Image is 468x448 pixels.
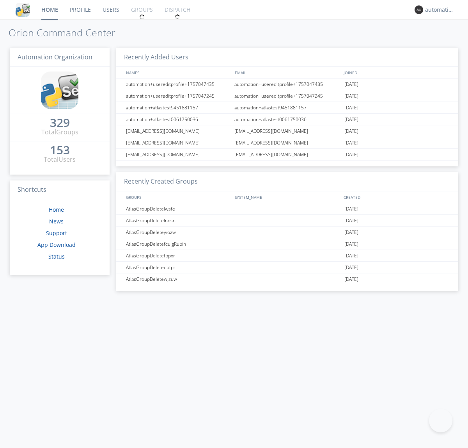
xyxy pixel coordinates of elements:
div: AtlasGroupDeletewjzuw [124,273,232,285]
a: AtlasGroupDeleteyiozw[DATE] [116,227,458,238]
div: EMAIL [233,67,342,78]
div: [EMAIL_ADDRESS][DOMAIN_NAME] [232,137,342,148]
div: GROUPS [124,191,231,203]
h3: Recently Created Groups [116,172,458,191]
div: Total Groups [41,128,78,137]
div: [EMAIL_ADDRESS][DOMAIN_NAME] [232,125,342,137]
a: App Download [37,241,76,248]
a: AtlasGroupDeletefculgRubin[DATE] [116,238,458,250]
div: automation+atlastest0061750036 [124,114,232,125]
h3: Recently Added Users [116,48,458,67]
div: AtlasGroupDeleteqbtpr [124,262,232,273]
div: AtlasGroupDeleteyiozw [124,227,232,238]
a: Support [46,229,67,237]
a: AtlasGroupDeletefbpxr[DATE] [116,250,458,262]
span: Automation Organization [18,53,92,61]
img: cddb5a64eb264b2086981ab96f4c1ba7 [41,71,78,109]
div: 329 [50,119,70,127]
div: automation+atlastest9451881157 [124,102,232,113]
div: automation+usereditprofile+1757047245 [124,90,232,102]
div: AtlasGroupDeletefbpxr [124,250,232,261]
span: [DATE] [344,227,358,238]
img: 373638.png [415,5,423,14]
div: [EMAIL_ADDRESS][DOMAIN_NAME] [232,149,342,160]
a: automation+atlastest9451881157automation+atlastest9451881157[DATE] [116,102,458,114]
a: 329 [50,119,70,128]
div: automation+usereditprofile+1757047435 [124,79,232,90]
span: [DATE] [344,137,358,149]
h3: Shortcuts [10,180,110,200]
div: automation+atlastest0061750036 [232,114,342,125]
span: [DATE] [344,273,358,285]
div: automation+atlastest9451881157 [232,102,342,113]
div: automation+usereditprofile+1757047435 [232,79,342,90]
div: AtlasGroupDeletefculgRubin [124,238,232,250]
div: SYSTEM_NAME [233,191,342,203]
a: automation+usereditprofile+1757047435automation+usereditprofile+1757047435[DATE] [116,79,458,90]
div: CREATED [342,191,451,203]
a: News [49,218,64,225]
a: automation+usereditprofile+1757047245automation+usereditprofile+1757047245[DATE] [116,90,458,102]
a: 153 [50,146,70,155]
span: [DATE] [344,203,358,215]
span: [DATE] [344,215,358,227]
span: [DATE] [344,125,358,137]
span: [DATE] [344,149,358,161]
a: Status [48,253,65,260]
div: [EMAIL_ADDRESS][DOMAIN_NAME] [124,137,232,148]
a: AtlasGroupDeletelwsfe[DATE] [116,203,458,215]
a: [EMAIL_ADDRESS][DOMAIN_NAME][EMAIL_ADDRESS][DOMAIN_NAME][DATE] [116,125,458,137]
span: [DATE] [344,79,358,90]
a: [EMAIL_ADDRESS][DOMAIN_NAME][EMAIL_ADDRESS][DOMAIN_NAME][DATE] [116,149,458,161]
img: spin.svg [175,14,180,20]
div: automation+usereditprofile+1757047245 [232,90,342,102]
div: 153 [50,146,70,154]
span: [DATE] [344,102,358,114]
div: Total Users [44,155,76,164]
div: automation+atlas0004 [425,6,454,14]
span: [DATE] [344,250,358,262]
a: AtlasGroupDeletelnnsn[DATE] [116,215,458,227]
div: [EMAIL_ADDRESS][DOMAIN_NAME] [124,125,232,137]
span: [DATE] [344,238,358,250]
div: AtlasGroupDeletelwsfe [124,203,232,214]
div: JOINED [342,67,451,78]
span: [DATE] [344,90,358,102]
a: [EMAIL_ADDRESS][DOMAIN_NAME][EMAIL_ADDRESS][DOMAIN_NAME][DATE] [116,137,458,149]
a: AtlasGroupDeleteqbtpr[DATE] [116,262,458,273]
span: [DATE] [344,114,358,125]
div: AtlasGroupDeletelnnsn [124,215,232,226]
a: AtlasGroupDeletewjzuw[DATE] [116,273,458,285]
img: spin.svg [139,14,145,20]
div: [EMAIL_ADDRESS][DOMAIN_NAME] [124,149,232,160]
img: cddb5a64eb264b2086981ab96f4c1ba7 [16,3,30,17]
a: automation+atlastest0061750036automation+atlastest0061750036[DATE] [116,114,458,125]
iframe: Toggle Customer Support [429,409,452,432]
div: NAMES [124,67,231,78]
a: Home [49,206,64,213]
span: [DATE] [344,262,358,273]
